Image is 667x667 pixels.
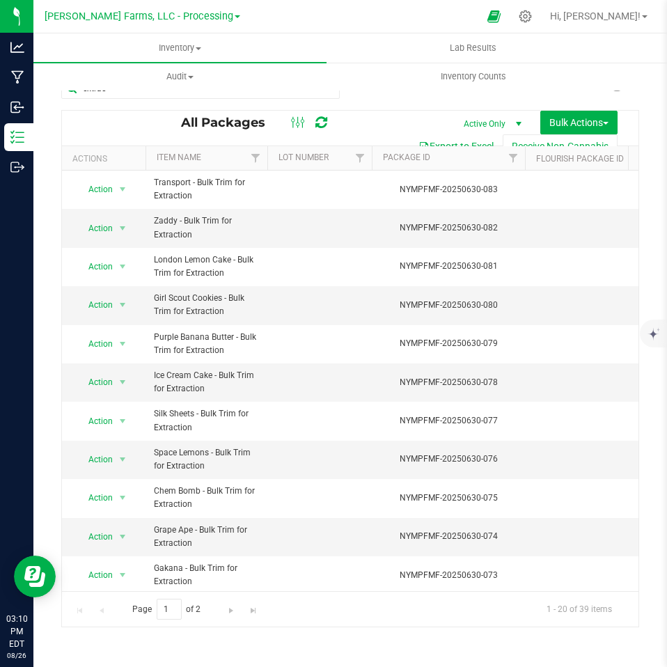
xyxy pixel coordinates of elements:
[114,372,132,392] span: select
[517,10,534,23] div: Manage settings
[10,130,24,144] inline-svg: Inventory
[114,219,132,238] span: select
[33,42,327,54] span: Inventory
[76,295,113,315] span: Action
[114,488,132,508] span: select
[76,488,113,508] span: Action
[76,411,113,431] span: Action
[370,453,527,466] div: NYMPFMF-20250630-076
[327,33,620,63] a: Lab Results
[33,62,327,91] a: Audit
[278,152,329,162] a: Lot Number
[6,613,27,650] p: 03:10 PM EDT
[114,334,132,354] span: select
[243,599,263,618] a: Go to the last page
[14,556,56,597] iframe: Resource center
[327,62,620,91] a: Inventory Counts
[76,180,113,199] span: Action
[370,492,527,505] div: NYMPFMF-20250630-075
[6,650,27,661] p: 08/26
[181,115,279,130] span: All Packages
[383,152,430,162] a: Package ID
[154,524,259,550] span: Grape Ape - Bulk Trim for Extraction
[76,565,113,585] span: Action
[154,176,259,203] span: Transport - Bulk Trim for Extraction
[76,334,113,354] span: Action
[503,134,618,158] button: Receive Non-Cannabis
[114,565,132,585] span: select
[370,414,527,427] div: NYMPFMF-20250630-077
[154,369,259,395] span: Ice Cream Cake - Bulk Trim for Extraction
[154,407,259,434] span: Silk Sheets - Bulk Trim for Extraction
[120,599,212,620] span: Page of 2
[370,221,527,235] div: NYMPFMF-20250630-082
[549,117,609,128] span: Bulk Actions
[370,299,527,312] div: NYMPFMF-20250630-080
[154,253,259,280] span: London Lemon Cake - Bulk Trim for Extraction
[370,260,527,273] div: NYMPFMF-20250630-081
[540,111,618,134] button: Bulk Actions
[422,70,525,83] span: Inventory Counts
[409,134,503,158] button: Export to Excel
[157,599,182,620] input: 1
[76,527,113,547] span: Action
[154,331,259,357] span: Purple Banana Butter - Bulk Trim for Extraction
[550,10,641,22] span: Hi, [PERSON_NAME]!
[114,450,132,469] span: select
[502,146,525,170] a: Filter
[478,3,510,30] span: Open Ecommerce Menu
[114,180,132,199] span: select
[114,257,132,276] span: select
[76,372,113,392] span: Action
[536,154,624,164] a: Flourish Package ID
[33,33,327,63] a: Inventory
[72,154,140,164] div: Actions
[34,70,326,83] span: Audit
[370,530,527,543] div: NYMPFMF-20250630-074
[76,257,113,276] span: Action
[76,450,113,469] span: Action
[154,292,259,318] span: Girl Scout Cookies - Bulk Trim for Extraction
[154,446,259,473] span: Space Lemons - Bulk Trim for Extraction
[370,183,527,196] div: NYMPFMF-20250630-083
[221,599,242,618] a: Go to the next page
[370,376,527,389] div: NYMPFMF-20250630-078
[154,562,259,588] span: Gakana - Bulk Trim for Extraction
[10,40,24,54] inline-svg: Analytics
[535,599,623,620] span: 1 - 20 of 39 items
[10,100,24,114] inline-svg: Inbound
[157,152,201,162] a: Item Name
[45,10,233,22] span: [PERSON_NAME] Farms, LLC - Processing
[76,219,113,238] span: Action
[244,146,267,170] a: Filter
[10,70,24,84] inline-svg: Manufacturing
[114,527,132,547] span: select
[114,411,132,431] span: select
[349,146,372,170] a: Filter
[154,485,259,511] span: Chem Bomb - Bulk Trim for Extraction
[431,42,515,54] span: Lab Results
[370,569,527,582] div: NYMPFMF-20250630-073
[10,160,24,174] inline-svg: Outbound
[370,337,527,350] div: NYMPFMF-20250630-079
[114,295,132,315] span: select
[154,214,259,241] span: Zaddy - Bulk Trim for Extraction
